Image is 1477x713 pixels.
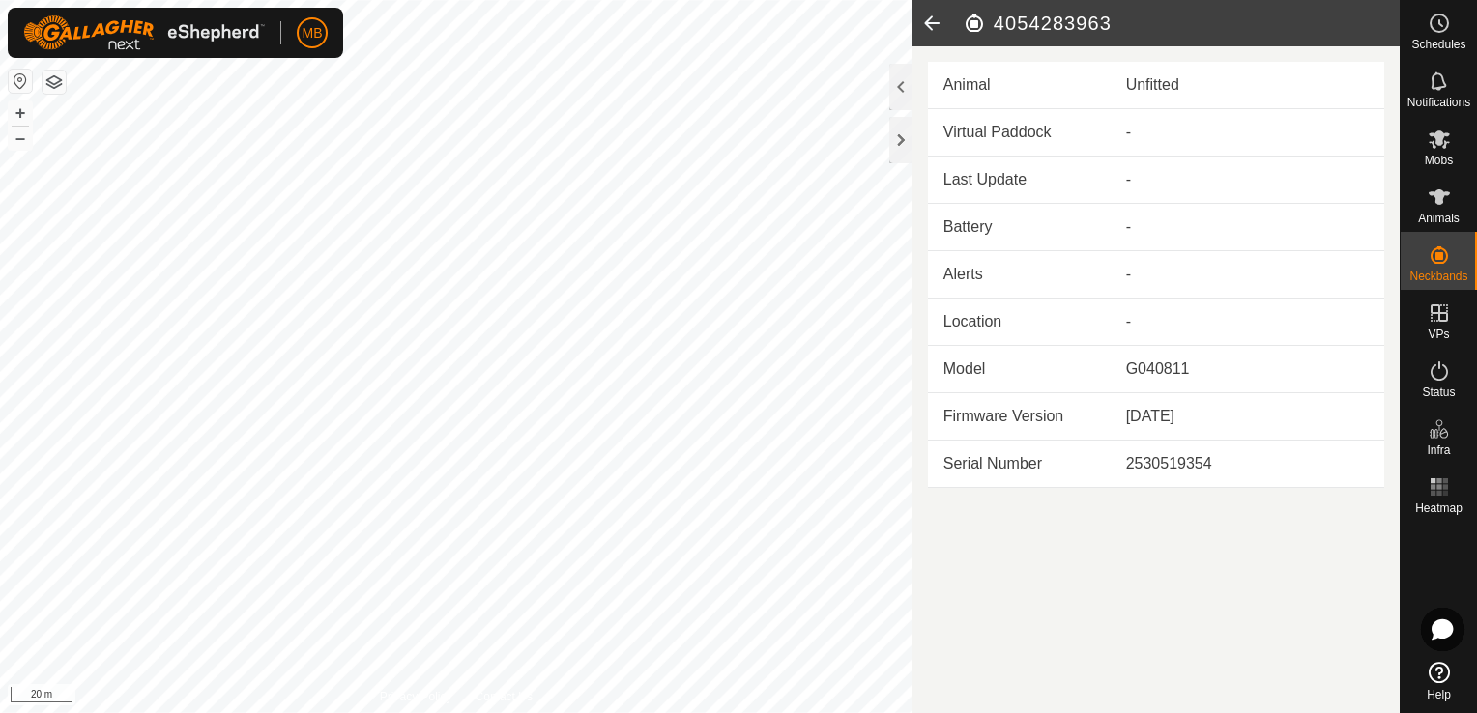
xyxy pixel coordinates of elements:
[1126,73,1369,97] div: Unfitted
[1126,310,1369,333] div: -
[928,346,1111,393] td: Model
[1401,654,1477,708] a: Help
[1418,213,1460,224] span: Animals
[928,251,1111,299] td: Alerts
[1425,155,1453,166] span: Mobs
[1126,405,1369,428] div: [DATE]
[1422,386,1455,398] span: Status
[9,70,32,93] button: Reset Map
[1411,39,1465,50] span: Schedules
[1428,328,1449,340] span: VPs
[1126,357,1369,381] div: G040811
[1427,689,1451,700] span: Help
[303,23,323,43] span: MB
[43,71,66,94] button: Map Layers
[928,441,1111,488] td: Serial Number
[9,127,32,150] button: –
[476,688,533,705] a: Contact Us
[1427,444,1450,456] span: Infra
[1407,97,1470,108] span: Notifications
[1415,502,1463,514] span: Heatmap
[23,15,265,50] img: Gallagher Logo
[963,12,1400,35] h2: 4054283963
[928,393,1111,441] td: Firmware Version
[928,204,1111,251] td: Battery
[928,157,1111,204] td: Last Update
[928,299,1111,346] td: Location
[1111,251,1384,299] td: -
[1126,124,1131,140] app-display-virtual-paddock-transition: -
[1126,215,1369,239] div: -
[928,62,1111,109] td: Animal
[1126,452,1369,475] div: 2530519354
[9,101,32,125] button: +
[380,688,452,705] a: Privacy Policy
[1126,168,1369,191] div: -
[928,109,1111,157] td: Virtual Paddock
[1409,271,1467,282] span: Neckbands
